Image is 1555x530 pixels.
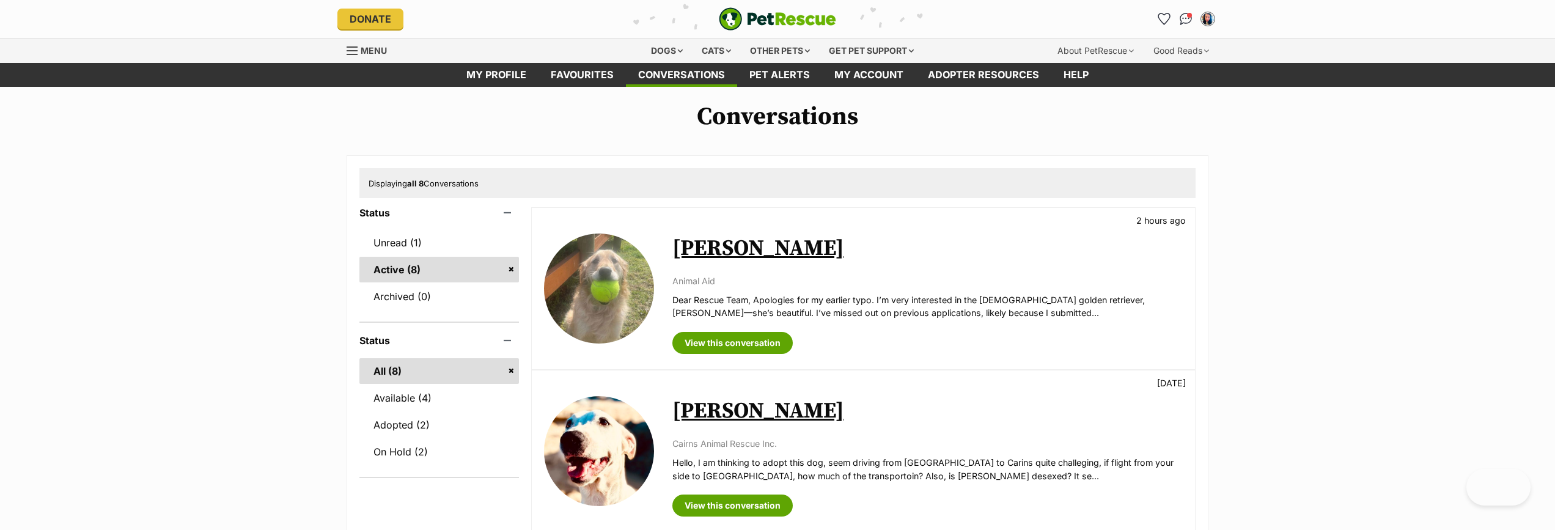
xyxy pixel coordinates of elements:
p: Animal Aid [672,274,1183,287]
div: Good Reads [1145,39,1218,63]
img: chat-41dd97257d64d25036548639549fe6c8038ab92f7586957e7f3b1b290dea8141.svg [1180,13,1193,25]
div: About PetRescue [1049,39,1142,63]
a: Unread (1) [359,230,519,256]
a: PetRescue [719,7,836,31]
img: logo-e224e6f780fb5917bec1dbf3a21bbac754714ae5b6737aabdf751b685950b380.svg [719,7,836,31]
header: Status [359,207,519,218]
p: Hello, I am thinking to adopt this dog, seem driving from [GEOGRAPHIC_DATA] to Carins quite chall... [672,456,1183,482]
a: Favourites [1154,9,1174,29]
a: Adopted (2) [359,412,519,438]
img: SY Ho profile pic [1202,13,1214,25]
a: View this conversation [672,332,793,354]
a: Archived (0) [359,284,519,309]
a: All (8) [359,358,519,384]
a: Active (8) [359,257,519,282]
a: Menu [347,39,395,61]
div: Dogs [642,39,691,63]
a: Available (4) [359,385,519,411]
span: Menu [361,45,387,56]
a: Conversations [1176,9,1196,29]
img: Lucy [544,234,654,344]
div: Cats [693,39,740,63]
p: Cairns Animal Rescue Inc. [672,437,1183,450]
img: Alexis [544,396,654,506]
strong: all 8 [407,179,424,188]
iframe: Help Scout Beacon - Open [1466,469,1531,506]
span: Displaying Conversations [369,179,479,188]
a: [PERSON_NAME] [672,235,844,262]
p: [DATE] [1157,377,1186,389]
div: Get pet support [820,39,922,63]
header: Status [359,335,519,346]
a: My account [822,63,916,87]
a: conversations [626,63,737,87]
a: My profile [454,63,539,87]
p: 2 hours ago [1136,214,1186,227]
a: Donate [337,9,403,29]
button: My account [1198,9,1218,29]
a: Pet alerts [737,63,822,87]
a: Help [1051,63,1101,87]
a: Adopter resources [916,63,1051,87]
a: View this conversation [672,495,793,517]
a: [PERSON_NAME] [672,397,844,425]
a: Favourites [539,63,626,87]
p: Dear Rescue Team, Apologies for my earlier typo. I’m very interested in the [DEMOGRAPHIC_DATA] go... [672,293,1183,320]
ul: Account quick links [1154,9,1218,29]
a: On Hold (2) [359,439,519,465]
div: Other pets [741,39,818,63]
